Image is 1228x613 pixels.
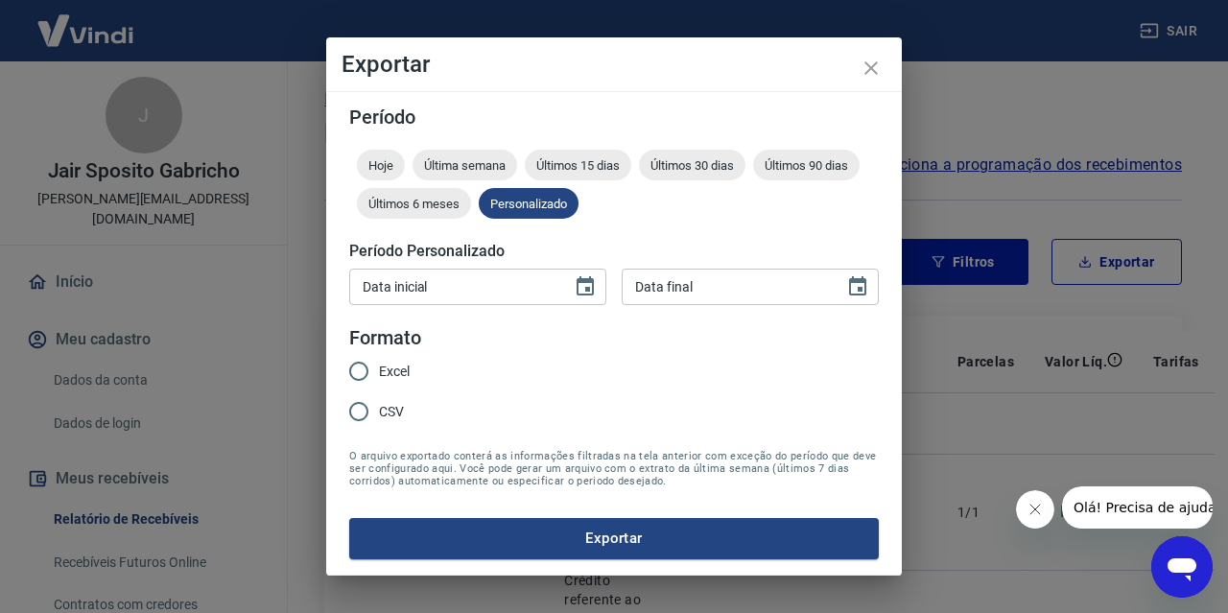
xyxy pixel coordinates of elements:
span: Personalizado [479,197,579,211]
button: Choose date [838,268,877,306]
span: Últimos 30 dias [639,158,745,173]
h4: Exportar [342,53,886,76]
span: Hoje [357,158,405,173]
span: CSV [379,402,404,422]
button: Exportar [349,518,879,558]
span: Última semana [413,158,517,173]
input: DD/MM/YYYY [349,269,558,304]
span: Últimos 6 meses [357,197,471,211]
span: Olá! Precisa de ajuda? [12,13,161,29]
iframe: Mensagem da empresa [1062,486,1213,529]
span: Últimos 90 dias [753,158,860,173]
legend: Formato [349,324,421,352]
iframe: Fechar mensagem [1016,490,1054,529]
span: Últimos 15 dias [525,158,631,173]
input: DD/MM/YYYY [622,269,831,304]
div: Hoje [357,150,405,180]
button: close [848,45,894,91]
div: Última semana [413,150,517,180]
button: Choose date [566,268,604,306]
div: Últimos 90 dias [753,150,860,180]
h5: Período Personalizado [349,242,879,261]
h5: Período [349,107,879,127]
div: Personalizado [479,188,579,219]
div: Últimos 6 meses [357,188,471,219]
span: O arquivo exportado conterá as informações filtradas na tela anterior com exceção do período que ... [349,450,879,487]
iframe: Botão para abrir a janela de mensagens [1151,536,1213,598]
div: Últimos 30 dias [639,150,745,180]
div: Últimos 15 dias [525,150,631,180]
span: Excel [379,362,410,382]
